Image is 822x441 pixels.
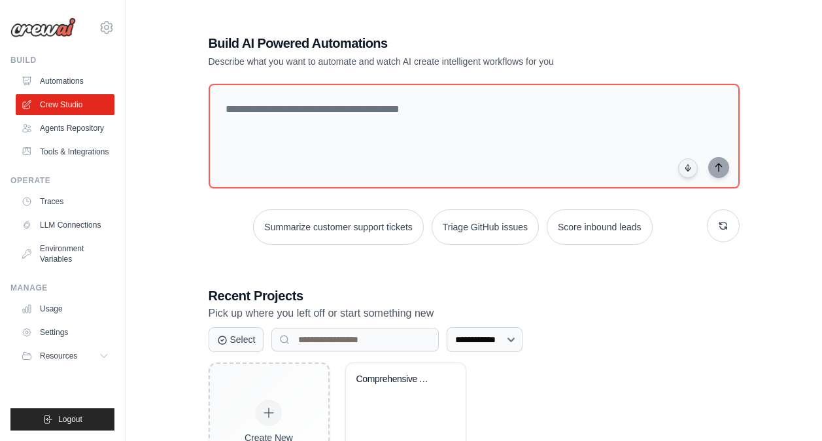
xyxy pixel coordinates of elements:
[58,414,82,425] span: Logout
[10,55,114,65] div: Build
[547,209,653,245] button: Score inbound leads
[16,215,114,236] a: LLM Connections
[10,18,76,37] img: Logo
[16,94,114,115] a: Crew Studio
[209,305,740,322] p: Pick up where you left off or start something new
[253,209,423,245] button: Summarize customer support tickets
[678,158,698,178] button: Click to speak your automation idea
[209,287,740,305] h3: Recent Projects
[16,118,114,139] a: Agents Repository
[16,191,114,212] a: Traces
[16,322,114,343] a: Settings
[16,238,114,270] a: Environment Variables
[209,55,648,68] p: Describe what you want to automate and watch AI create intelligent workflows for you
[10,175,114,186] div: Operate
[40,351,77,361] span: Resources
[707,209,740,242] button: Get new suggestions
[16,71,114,92] a: Automations
[432,209,539,245] button: Triage GitHub issues
[16,141,114,162] a: Tools & Integrations
[209,34,648,52] h1: Build AI Powered Automations
[16,345,114,366] button: Resources
[209,327,264,352] button: Select
[356,374,436,385] div: Comprehensive AP Automation Pipeline
[16,298,114,319] a: Usage
[10,408,114,431] button: Logout
[10,283,114,293] div: Manage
